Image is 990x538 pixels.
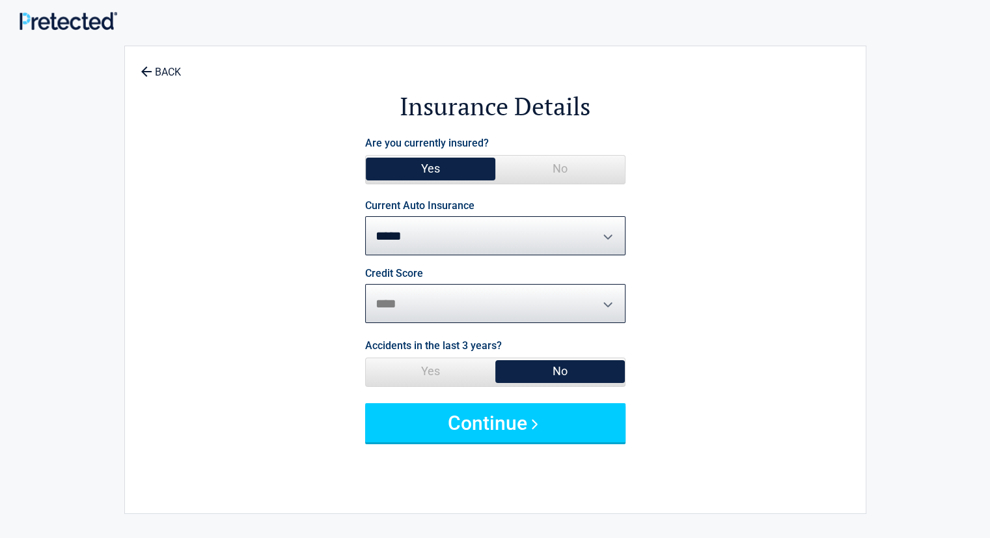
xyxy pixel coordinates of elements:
[366,358,495,384] span: Yes
[366,156,495,182] span: Yes
[365,268,423,279] label: Credit Score
[365,337,502,354] label: Accidents in the last 3 years?
[495,358,625,384] span: No
[365,403,626,442] button: Continue
[138,55,184,78] a: BACK
[365,201,474,211] label: Current Auto Insurance
[365,134,489,152] label: Are you currently insured?
[495,156,625,182] span: No
[20,12,117,29] img: Main Logo
[197,90,794,123] h2: Insurance Details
